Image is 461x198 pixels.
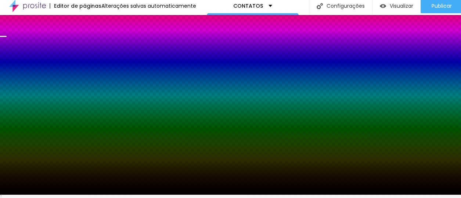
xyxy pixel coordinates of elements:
p: CONTATOS [233,3,263,8]
span: Publicar [432,3,452,9]
span: Visualizar [390,3,413,9]
div: Alterações salvas automaticamente [101,3,196,8]
img: Icone [317,3,323,9]
img: view-1.svg [380,3,386,9]
div: Editor de páginas [50,3,101,8]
